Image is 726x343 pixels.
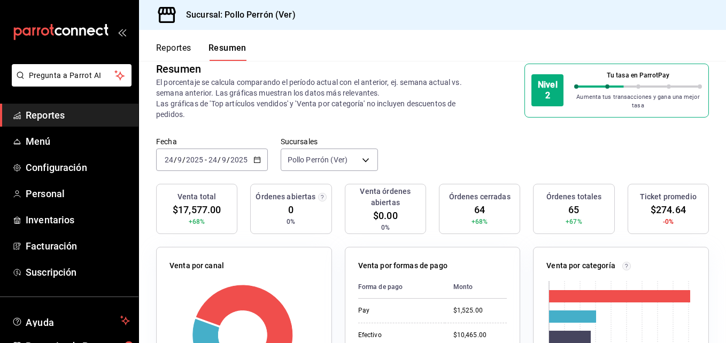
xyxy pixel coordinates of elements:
[12,64,132,87] button: Pregunta a Parrot AI
[358,276,445,299] th: Forma de pago
[474,202,485,217] span: 64
[26,160,130,175] span: Configuración
[453,331,507,340] div: $10,465.00
[449,191,511,202] h3: Órdenes cerradas
[358,331,436,340] div: Efectivo
[177,191,216,202] h3: Venta total
[640,191,697,202] h3: Ticket promedio
[358,306,436,315] div: Pay
[445,276,507,299] th: Monto
[227,155,230,164] span: /
[7,77,132,89] a: Pregunta a Parrot AI
[164,155,174,164] input: --
[546,191,602,202] h3: Órdenes totales
[531,74,563,106] div: Nivel 2
[568,202,579,217] span: 65
[156,43,191,61] button: Reportes
[574,71,702,80] p: Tu tasa en ParrotPay
[26,314,116,327] span: Ayuda
[177,155,182,164] input: --
[174,155,177,164] span: /
[350,186,421,208] h3: Venta órdenes abiertas
[574,93,702,111] p: Aumenta tus transacciones y gana una mejor tasa
[256,191,315,202] h3: Órdenes abiertas
[26,108,130,122] span: Reportes
[546,260,615,271] p: Venta por categoría
[230,155,248,164] input: ----
[381,223,390,232] span: 0%
[186,155,204,164] input: ----
[208,155,218,164] input: --
[118,28,126,36] button: open_drawer_menu
[26,265,130,279] span: Suscripción
[663,217,674,227] span: -0%
[373,208,398,223] span: $0.00
[173,202,221,217] span: $17,577.00
[189,217,205,227] span: +68%
[169,260,224,271] p: Venta por canal
[208,43,246,61] button: Resumen
[472,217,488,227] span: +68%
[221,155,227,164] input: --
[182,155,186,164] span: /
[281,138,378,145] label: Sucursales
[26,134,130,149] span: Menú
[288,202,294,217] span: 0
[26,186,130,201] span: Personal
[651,202,686,217] span: $274.64
[566,217,582,227] span: +67%
[177,9,296,21] h3: Sucursal: Pollo Perrón (Ver)
[156,43,246,61] div: navigation tabs
[218,155,221,164] span: /
[29,70,115,81] span: Pregunta a Parrot AI
[26,213,130,227] span: Inventarios
[156,61,201,77] div: Resumen
[358,260,447,271] p: Venta por formas de pago
[26,239,130,253] span: Facturación
[205,155,207,164] span: -
[287,217,295,227] span: 0%
[453,306,507,315] div: $1,525.00
[156,138,268,145] label: Fecha
[156,77,478,120] p: El porcentaje se calcula comparando el período actual con el anterior, ej. semana actual vs. sema...
[288,154,347,165] span: Pollo Perrón (Ver)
